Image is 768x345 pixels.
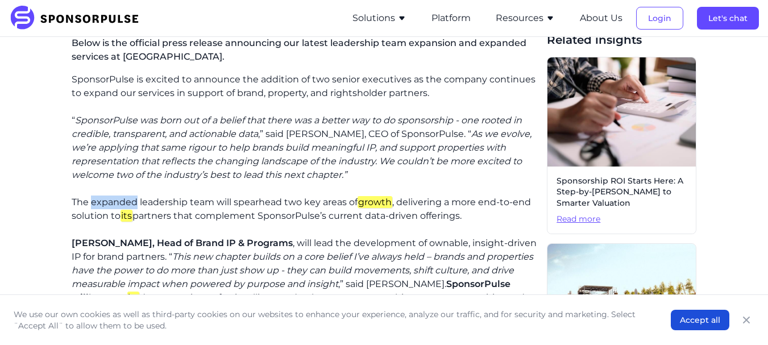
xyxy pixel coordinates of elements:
button: About Us [580,11,622,25]
em: growth [358,196,392,208]
button: Login [636,7,683,30]
i: SponsorPulse was born out of a belief that there was a better way to do sponsorship - one rooted ... [72,115,522,139]
a: Sponsorship ROI Starts Here: A Step-by-[PERSON_NAME] to Smarter ValuationRead more [547,57,696,234]
a: Let's chat [697,13,759,23]
em: its [127,292,139,304]
button: Let's chat [697,7,759,30]
a: About Us [580,13,622,23]
a: Platform [431,13,471,23]
p: “ ,” said [PERSON_NAME], CEO of SponsorPulse. “ [72,114,538,182]
p: Below is the official press release announcing our latest leadership team expansion and expanded ... [72,32,538,73]
span: Related insights [547,32,696,48]
p: We use our own cookies as well as third-party cookies on our websites to enhance your experience,... [14,309,648,331]
span: Sponsorship ROI Starts Here: A Step-by-[PERSON_NAME] to Smarter Valuation [557,176,687,209]
p: SponsorPulse is excited to announce the addition of two senior executives as the company continue... [72,73,538,100]
span: Read more [557,214,687,225]
img: Getty Images courtesy of Unsplash [547,57,696,167]
img: SponsorPulse [9,6,147,31]
span: [PERSON_NAME], Head of Brand IP & Programs [72,238,293,248]
button: Accept all [671,310,729,330]
a: Login [636,13,683,23]
i: As we evolve, we’re applying that same rigour to help brands build meaningful IP, and support pro... [72,128,532,180]
iframe: Chat Widget [711,290,768,345]
p: The expanded leadership team will spearhead two key areas of , delivering a more end-to-end solut... [72,196,538,223]
button: Platform [431,11,471,25]
em: its [121,210,132,222]
button: Solutions [352,11,406,25]
button: Resources [496,11,555,25]
p: , will lead the development of ownable, insight-driven IP for brand partners. “ ,” said [PERSON_N... [72,236,538,318]
i: This new chapter builds on a core belief I’ve always held – brands and properties have the power ... [72,251,533,289]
